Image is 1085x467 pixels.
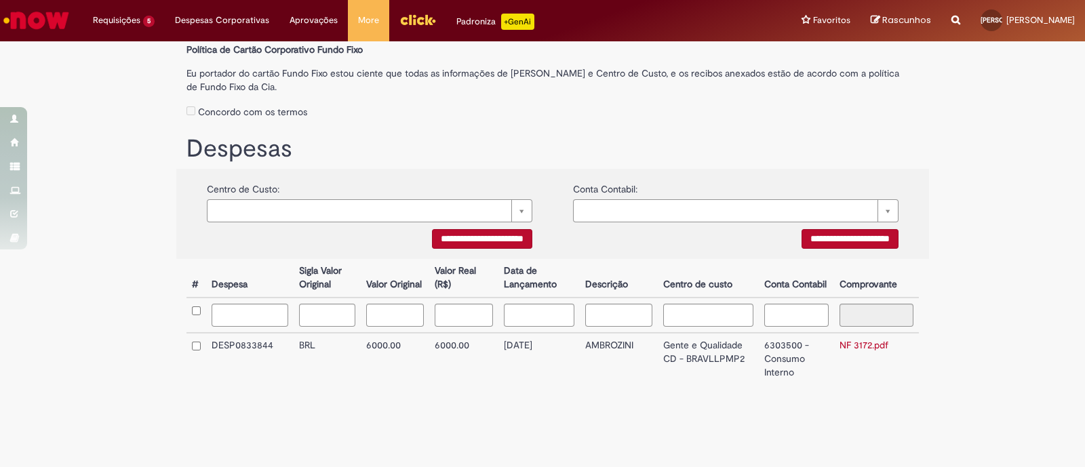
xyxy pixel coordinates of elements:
[658,259,758,298] th: Centro de custo
[429,259,498,298] th: Valor Real (R$)
[1,7,71,34] img: ServiceNow
[501,14,534,30] p: +GenAi
[206,333,294,385] td: DESP0833844
[456,14,534,30] div: Padroniza
[93,14,140,27] span: Requisições
[882,14,931,26] span: Rascunhos
[294,259,361,298] th: Sigla Valor Original
[834,259,919,298] th: Comprovante
[294,333,361,385] td: BRL
[361,333,429,385] td: 6000.00
[429,333,498,385] td: 6000.00
[206,259,294,298] th: Despesa
[834,333,919,385] td: NF 3172.pdf
[186,60,919,94] label: Eu portador do cartão Fundo Fixo estou ciente que todas as informações de [PERSON_NAME] e Centro ...
[207,199,532,222] a: Limpar campo {0}
[186,43,363,56] b: Política de Cartão Corporativo Fundo Fixo
[573,199,899,222] a: Limpar campo {0}
[498,333,580,385] td: [DATE]
[580,333,658,385] td: AMBROZINI
[981,16,1033,24] span: [PERSON_NAME]
[759,333,834,385] td: 6303500 - Consumo Interno
[573,176,637,196] label: Conta Contabil:
[175,14,269,27] span: Despesas Corporativas
[207,176,279,196] label: Centro de Custo:
[759,259,834,298] th: Conta Contabil
[198,105,307,119] label: Concordo com os termos
[186,259,206,298] th: #
[290,14,338,27] span: Aprovações
[1006,14,1075,26] span: [PERSON_NAME]
[813,14,850,27] span: Favoritos
[143,16,155,27] span: 5
[358,14,379,27] span: More
[186,136,919,163] h1: Despesas
[361,259,429,298] th: Valor Original
[498,259,580,298] th: Data de Lançamento
[871,14,931,27] a: Rascunhos
[580,259,658,298] th: Descrição
[840,339,888,351] a: NF 3172.pdf
[399,9,436,30] img: click_logo_yellow_360x200.png
[658,333,758,385] td: Gente e Qualidade CD - BRAVLLPMP2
